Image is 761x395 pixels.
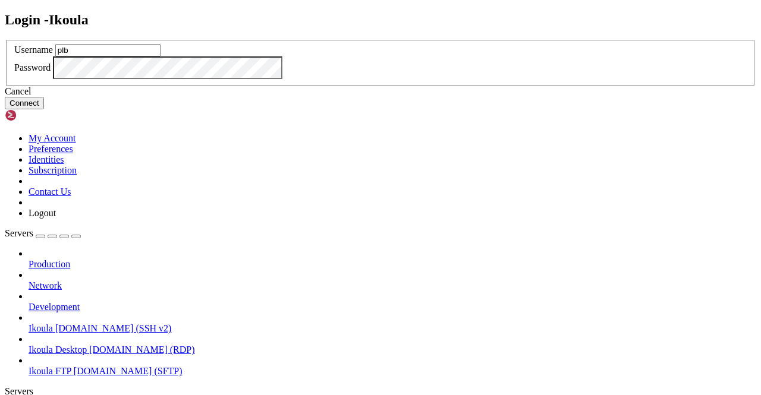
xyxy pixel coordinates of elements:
button: Connect [5,97,44,109]
li: Ikoula FTP [DOMAIN_NAME] (SFTP) [29,355,756,377]
li: Ikoula [DOMAIN_NAME] (SSH v2) [29,312,756,334]
span: Ikoula [29,323,53,333]
a: Logout [29,208,56,218]
span: Servers [5,228,33,238]
span: Production [29,259,70,269]
x-row: Connecting [DOMAIN_NAME]... [5,5,606,15]
a: My Account [29,133,76,143]
span: [DOMAIN_NAME] (SFTP) [74,366,183,376]
a: Servers [5,228,81,238]
a: Preferences [29,144,73,154]
div: (0, 1) [5,15,10,25]
span: Ikoula FTP [29,366,71,376]
span: [DOMAIN_NAME] (SSH v2) [55,323,172,333]
a: Network [29,280,756,291]
a: Ikoula Desktop [DOMAIN_NAME] (RDP) [29,345,756,355]
li: Network [29,270,756,291]
div: Cancel [5,86,756,97]
label: Password [14,62,51,72]
li: Production [29,248,756,270]
a: Production [29,259,756,270]
a: Ikoula FTP [DOMAIN_NAME] (SFTP) [29,366,756,377]
a: Ikoula [DOMAIN_NAME] (SSH v2) [29,323,756,334]
a: Contact Us [29,187,71,197]
li: Development [29,291,756,312]
li: Ikoula Desktop [DOMAIN_NAME] (RDP) [29,334,756,355]
span: Development [29,302,80,312]
label: Username [14,45,53,55]
h2: Login - Ikoula [5,12,756,28]
span: Network [29,280,62,290]
a: Subscription [29,165,77,175]
a: Identities [29,154,64,165]
img: Shellngn [5,109,73,121]
span: Ikoula Desktop [29,345,87,355]
a: Development [29,302,756,312]
span: [DOMAIN_NAME] (RDP) [89,345,194,355]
